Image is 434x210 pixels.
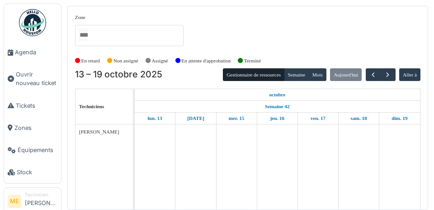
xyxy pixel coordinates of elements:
[4,63,61,94] a: Ouvrir nouveau ticket
[389,113,410,124] a: 19 octobre 2025
[308,68,326,81] button: Mois
[15,48,57,57] span: Agenda
[244,57,261,65] label: Terminé
[263,101,292,112] a: Semaine 42
[81,57,100,65] label: En retard
[145,113,164,124] a: 13 octobre 2025
[226,113,247,124] a: 15 octobre 2025
[4,139,61,161] a: Équipements
[4,161,61,183] a: Stock
[268,113,287,124] a: 16 octobre 2025
[4,95,61,117] a: Tickets
[18,146,57,154] span: Équipements
[79,29,88,42] input: Tous
[8,195,21,208] li: ME
[330,68,362,81] button: Aujourd'hui
[17,168,57,177] span: Stock
[366,68,381,81] button: Précédent
[19,9,46,36] img: Badge_color-CXgf-gQk.svg
[79,129,119,134] span: [PERSON_NAME]
[267,89,288,100] a: 13 octobre 2025
[25,191,57,198] div: Technicien
[380,68,395,81] button: Suivant
[113,57,138,65] label: Non assigné
[399,68,420,81] button: Aller à
[284,68,309,81] button: Semaine
[152,57,168,65] label: Assigné
[79,104,104,109] span: Techniciens
[185,113,207,124] a: 14 octobre 2025
[4,41,61,63] a: Agenda
[349,113,369,124] a: 18 octobre 2025
[223,68,284,81] button: Gestionnaire de ressources
[75,14,85,21] label: Zone
[14,124,57,132] span: Zones
[16,70,57,87] span: Ouvrir nouveau ticket
[75,69,162,80] h2: 13 – 19 octobre 2025
[4,117,61,139] a: Zones
[16,101,57,110] span: Tickets
[181,57,231,65] label: En attente d'approbation
[308,113,328,124] a: 17 octobre 2025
